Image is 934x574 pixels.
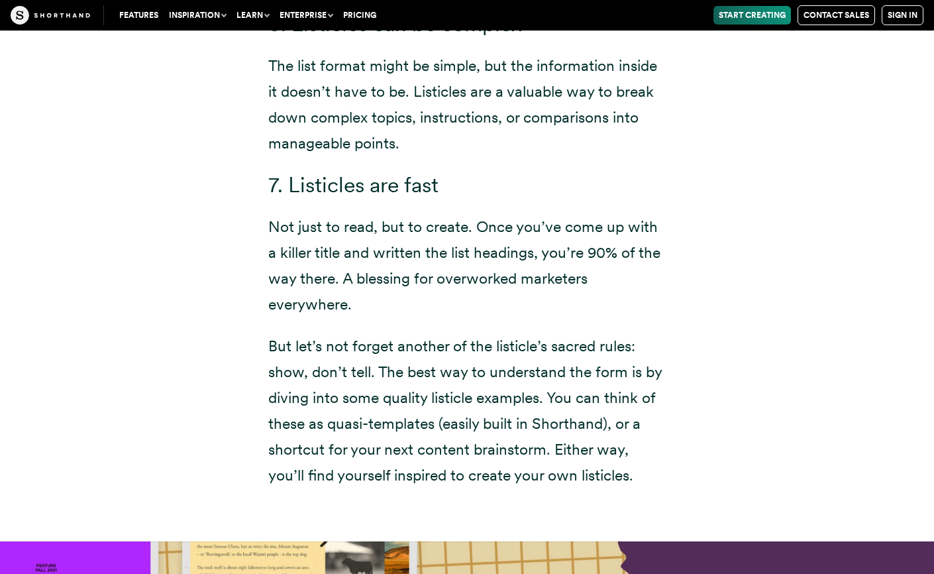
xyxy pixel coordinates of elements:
h3: 7. Listicles are fast [268,172,666,198]
button: Learn [231,6,274,25]
button: Enterprise [274,6,338,25]
p: The list format might be simple, but the information inside it doesn’t have to be. Listicles are ... [268,53,666,156]
img: The Craft [11,6,90,25]
a: Pricing [338,6,382,25]
a: Start Creating [713,6,791,25]
a: Sign in [882,5,923,25]
p: But let’s not forget another of the listicle’s sacred rules: show, don’t tell. The best way to un... [268,333,666,489]
a: Contact Sales [798,5,875,25]
a: Features [114,6,164,25]
button: Inspiration [164,6,231,25]
p: Not just to read, but to create. Once you’ve come up with a killer title and written the list hea... [268,214,666,317]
